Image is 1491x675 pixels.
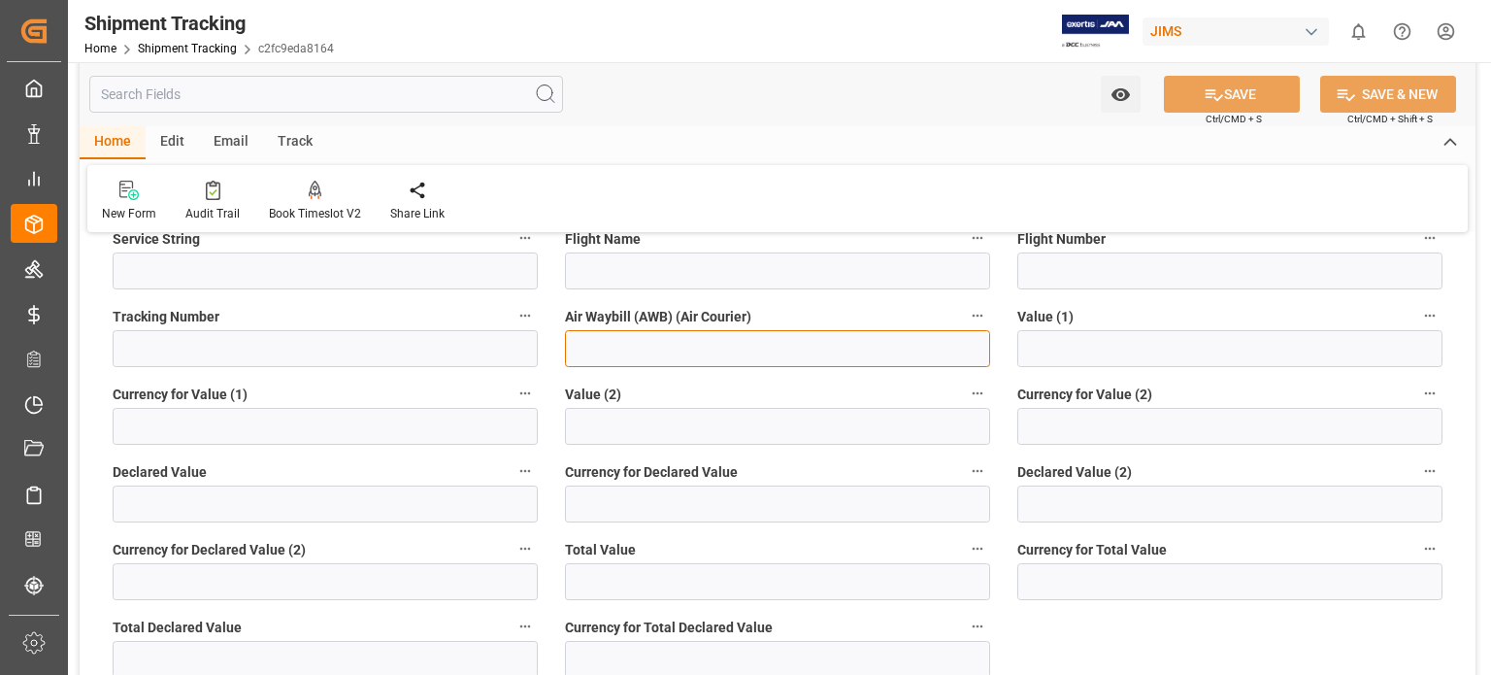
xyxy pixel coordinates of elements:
button: Help Center [1380,10,1424,53]
div: Edit [146,126,199,159]
button: Flight Name [965,225,990,251]
div: JIMS [1143,17,1329,46]
span: Currency for Value (1) [113,385,248,405]
div: Share Link [390,205,445,222]
div: Book Timeslot V2 [269,205,361,222]
button: Currency for Value (1) [513,381,538,406]
div: Track [263,126,327,159]
button: JIMS [1143,13,1337,50]
span: Value (1) [1017,307,1074,327]
span: Service String [113,229,200,250]
button: Value (1) [1417,303,1442,328]
button: SAVE [1164,76,1300,113]
button: Value (2) [965,381,990,406]
button: Total Value [965,536,990,561]
button: show 0 new notifications [1337,10,1380,53]
button: Currency for Total Value [1417,536,1442,561]
span: Flight Number [1017,229,1106,250]
button: Total Declared Value [513,614,538,639]
span: Currency for Declared Value [565,462,738,483]
button: Currency for Value (2) [1417,381,1442,406]
span: Currency for Total Declared Value [565,618,773,638]
input: Search Fields [89,76,563,113]
button: Flight Number [1417,225,1442,251]
a: Shipment Tracking [138,42,237,55]
span: Total Declared Value [113,618,242,638]
span: Currency for Value (2) [1017,385,1152,405]
span: Currency for Total Value [1017,540,1167,560]
span: Currency for Declared Value (2) [113,540,306,560]
span: Total Value [565,540,636,560]
span: Flight Name [565,229,641,250]
div: Email [199,126,263,159]
div: New Form [102,205,156,222]
span: Tracking Number [113,307,219,327]
span: Declared Value [113,462,207,483]
span: Ctrl/CMD + Shift + S [1347,112,1433,126]
span: Air Waybill (AWB) (Air Courier) [565,307,751,327]
span: Value (2) [565,385,621,405]
button: Currency for Declared Value [965,458,990,484]
button: Tracking Number [513,303,538,328]
button: open menu [1101,76,1141,113]
button: Service String [513,225,538,251]
div: Home [80,126,146,159]
div: Shipment Tracking [84,9,334,38]
img: Exertis%20JAM%20-%20Email%20Logo.jpg_1722504956.jpg [1062,15,1129,49]
button: SAVE & NEW [1320,76,1456,113]
div: Audit Trail [185,205,240,222]
button: Air Waybill (AWB) (Air Courier) [965,303,990,328]
button: Currency for Declared Value (2) [513,536,538,561]
span: Declared Value (2) [1017,462,1132,483]
span: Ctrl/CMD + S [1206,112,1262,126]
button: Declared Value (2) [1417,458,1442,484]
button: Currency for Total Declared Value [965,614,990,639]
button: Declared Value [513,458,538,484]
a: Home [84,42,116,55]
